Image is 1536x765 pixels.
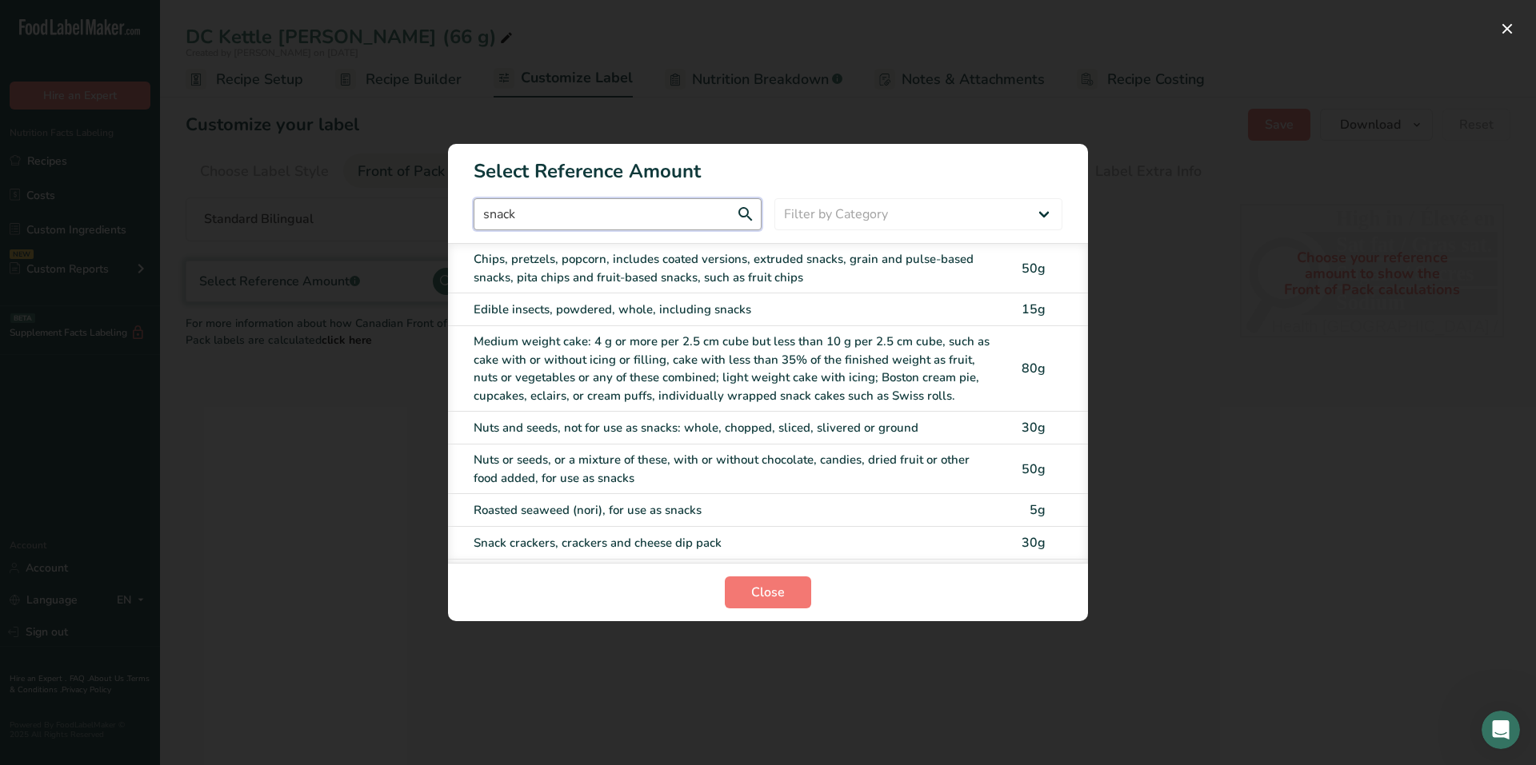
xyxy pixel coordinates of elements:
span: 30g [1022,534,1046,552]
div: Snack crackers, crackers and cheese dip pack [474,534,996,552]
div: Edible insects, powdered, whole, including snacks [474,301,996,319]
div: Roasted seaweed (nori), for use as snacks [474,501,996,520]
button: Close [725,576,811,608]
span: 50g [1022,460,1046,478]
div: Medium weight cake: 4 g or more per 2.5 cm cube but less than 10 g per 2.5 cm cube, such as cake ... [474,333,996,404]
span: 50g [1022,260,1046,277]
input: Type here to start searching.. [474,198,762,230]
span: 80g [1022,360,1046,377]
span: 5g [1030,501,1046,519]
div: Nuts or seeds, or a mixture of these, with or without chocolate, candies, dried fruit or other fo... [474,451,996,487]
span: 30g [1022,419,1046,436]
span: Close [751,583,785,602]
iframe: Intercom live chat [1482,711,1520,749]
h1: Select Reference Amount [448,144,1088,185]
div: Nuts and seeds, not for use as snacks: whole, chopped, sliced, slivered or ground [474,419,996,437]
span: 15g [1022,301,1046,318]
div: Chips, pretzels, popcorn, includes coated versions, extruded snacks, grain and pulse-based snacks... [474,250,996,286]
